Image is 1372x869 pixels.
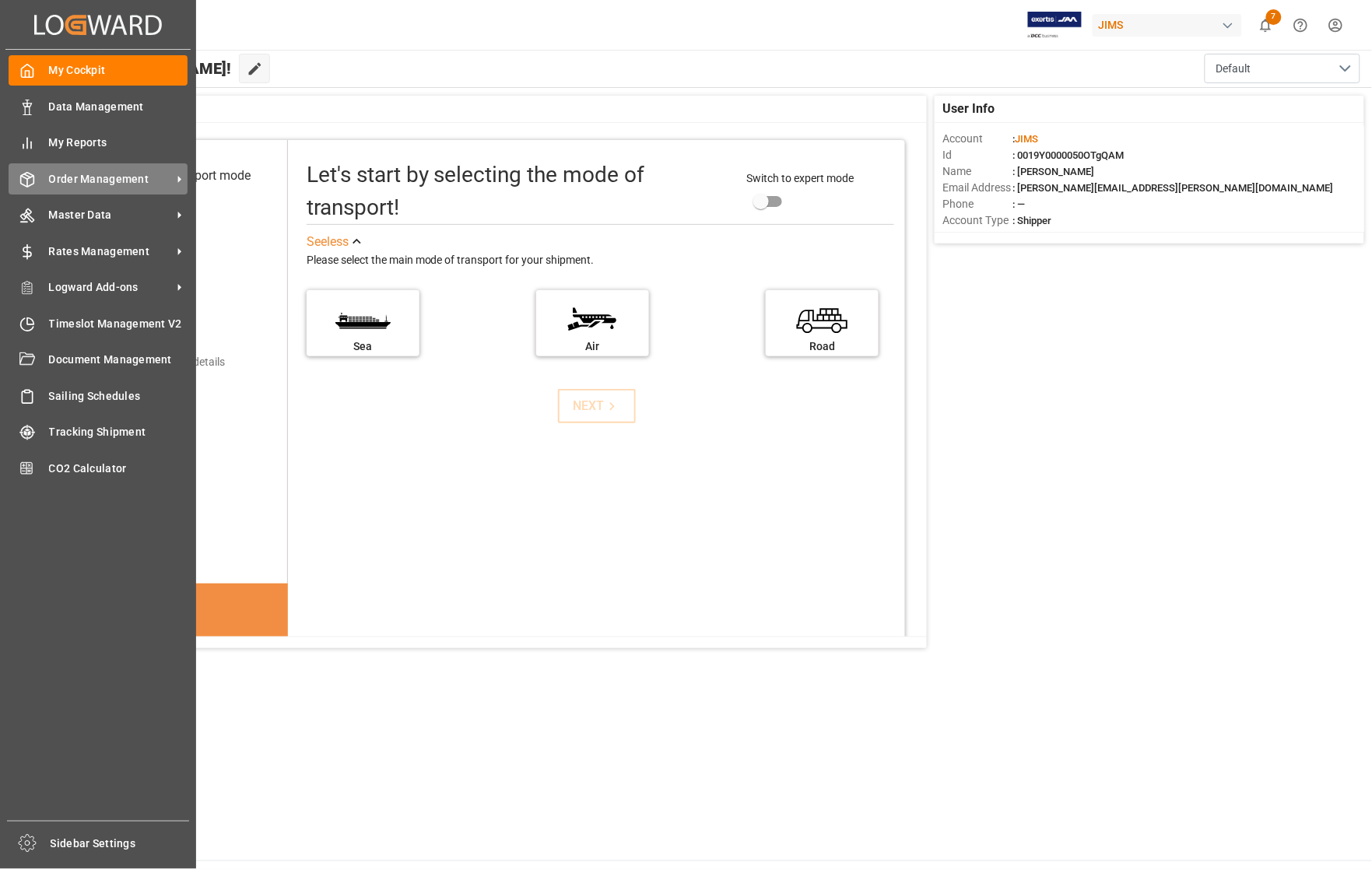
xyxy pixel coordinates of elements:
div: Let's start by selecting the mode of transport! [307,159,731,224]
button: show 7 new notifications [1248,8,1283,43]
span: Account [942,131,1012,147]
span: : [PERSON_NAME] [1012,166,1094,177]
span: Sailing Schedules [49,388,188,405]
div: Sea [314,338,412,355]
a: CO2 Calculator [9,453,188,483]
a: Timeslot Management V2 [9,308,188,338]
span: : Shipper [1012,215,1051,226]
span: Logward Add-ons [49,279,172,296]
span: JIMS [1015,133,1038,145]
span: 7 [1266,9,1282,25]
a: My Cockpit [9,55,188,86]
button: open menu [1205,54,1360,83]
a: Tracking Shipment [9,417,188,447]
div: Air [544,338,641,355]
img: Exertis%20JAM%20-%20Email%20Logo.jpg_1722504956.jpg [1028,12,1082,39]
div: See less [307,233,349,251]
span: : 0019Y0000050OTgQAM [1012,149,1124,161]
span: Document Management [49,352,188,368]
span: CO2 Calculator [49,461,188,477]
span: : [PERSON_NAME][EMAIL_ADDRESS][PERSON_NAME][DOMAIN_NAME] [1012,182,1333,194]
div: Road [774,338,871,355]
span: Id [942,147,1012,163]
span: Data Management [49,99,188,115]
div: NEXT [573,397,620,415]
div: Select transport mode [130,166,251,185]
div: JIMS [1093,14,1242,37]
span: Email Address [942,180,1012,196]
button: NEXT [558,389,636,423]
button: JIMS [1093,10,1248,40]
span: Name [942,163,1012,180]
span: Sidebar Settings [51,836,190,852]
a: My Reports [9,128,188,158]
span: Switch to expert mode [746,172,854,184]
span: My Reports [49,135,188,151]
span: : [1012,133,1038,145]
div: Please select the main mode of transport for your shipment. [307,251,895,270]
span: Master Data [49,207,172,223]
a: Sailing Schedules [9,380,188,411]
a: Document Management [9,345,188,375]
span: Tracking Shipment [49,424,188,440]
span: Account Type [942,212,1012,229]
span: Default [1216,61,1251,77]
a: Data Management [9,91,188,121]
span: My Cockpit [49,62,188,79]
button: Help Center [1283,8,1318,43]
span: : — [1012,198,1025,210]
span: Timeslot Management V2 [49,316,188,332]
span: Phone [942,196,1012,212]
span: Order Management [49,171,172,187]
span: User Info [942,100,995,118]
span: Rates Management [49,244,172,260]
